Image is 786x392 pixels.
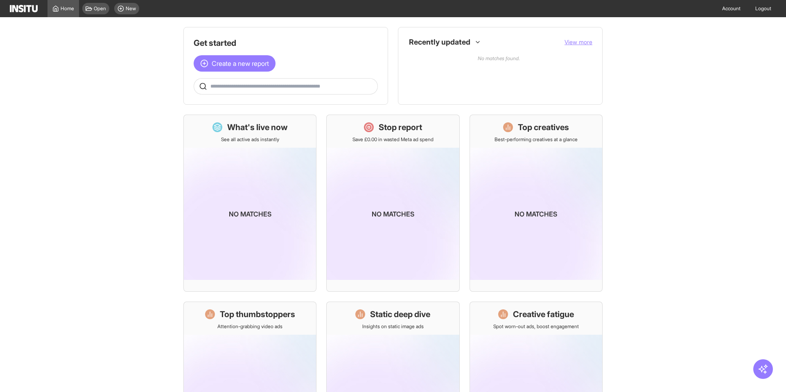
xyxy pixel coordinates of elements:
p: Save £0.00 in wasted Meta ad spend [352,136,434,143]
p: No matches [229,209,271,219]
p: No matches [372,209,414,219]
h1: What's live now [227,122,288,133]
h1: Get started [194,37,378,49]
a: What's live nowSee all active ads instantlyNo matches [183,115,316,292]
img: Logo [10,5,38,12]
span: New [126,5,136,12]
h1: Top creatives [518,122,569,133]
img: coming-soon-gradient_kfitwp.png [184,148,316,280]
p: No matches found. [408,50,589,81]
h1: Top thumbstoppers [220,309,295,320]
img: coming-soon-gradient_kfitwp.png [327,148,459,280]
a: Stop reportSave £0.00 in wasted Meta ad spendNo matches [326,115,459,292]
p: Attention-grabbing video ads [217,323,282,330]
button: View more [565,38,592,46]
h1: Static deep dive [370,309,430,320]
a: Top creativesBest-performing creatives at a glanceNo matches [470,115,603,292]
span: Create a new report [212,59,269,68]
span: View more [565,38,592,45]
h1: Stop report [379,122,422,133]
span: Open [94,5,106,12]
span: Home [61,5,74,12]
p: Best-performing creatives at a glance [495,136,578,143]
button: Create a new report [194,55,276,72]
p: Insights on static image ads [362,323,424,330]
p: See all active ads instantly [221,136,279,143]
img: coming-soon-gradient_kfitwp.png [470,148,602,280]
p: No matches [515,209,557,219]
